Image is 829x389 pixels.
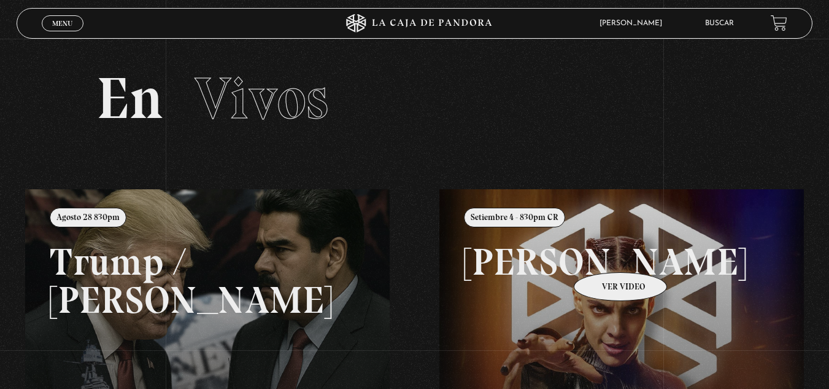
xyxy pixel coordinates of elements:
[771,15,787,31] a: View your shopping cart
[195,63,328,133] span: Vivos
[48,29,77,38] span: Cerrar
[593,20,674,27] span: [PERSON_NAME]
[52,20,72,27] span: Menu
[96,69,733,128] h2: En
[705,20,734,27] a: Buscar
